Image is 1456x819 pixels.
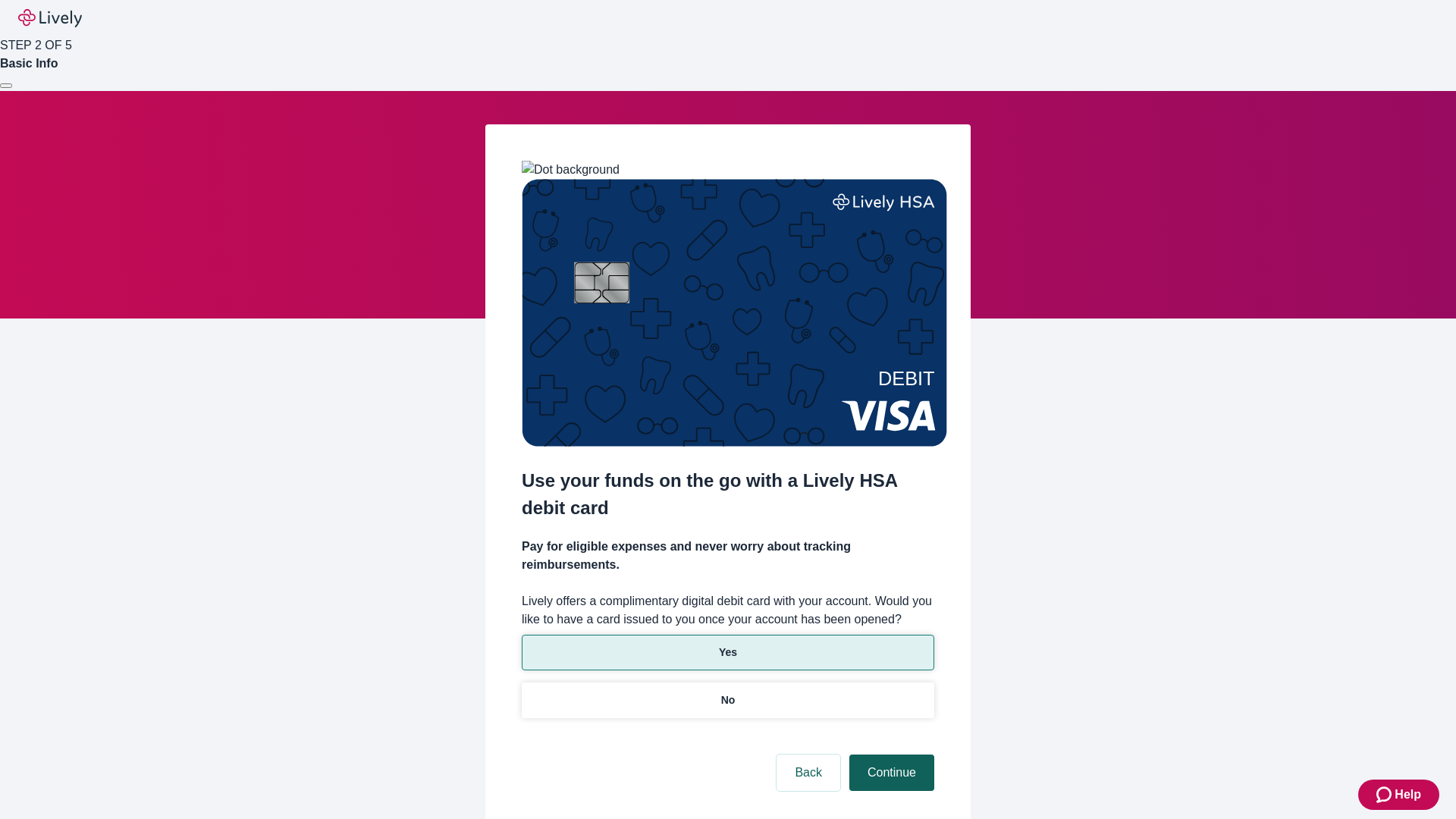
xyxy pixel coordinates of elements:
[849,755,934,791] button: Continue
[522,467,934,522] h2: Use your funds on the go with a Lively HSA debit card
[1395,786,1421,804] span: Help
[1358,780,1439,810] button: Zendesk support iconHelp
[721,692,736,708] p: No
[522,161,620,179] img: Dot background
[719,645,737,661] p: Yes
[522,592,934,629] label: Lively offers a complimentary digital debit card with your account. Would you like to have a card...
[522,179,947,447] img: Debit card
[18,9,82,27] img: Lively
[1376,786,1395,804] svg: Zendesk support icon
[522,538,934,574] h4: Pay for eligible expenses and never worry about tracking reimbursements.
[522,682,934,718] button: No
[777,755,840,791] button: Back
[522,635,934,670] button: Yes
